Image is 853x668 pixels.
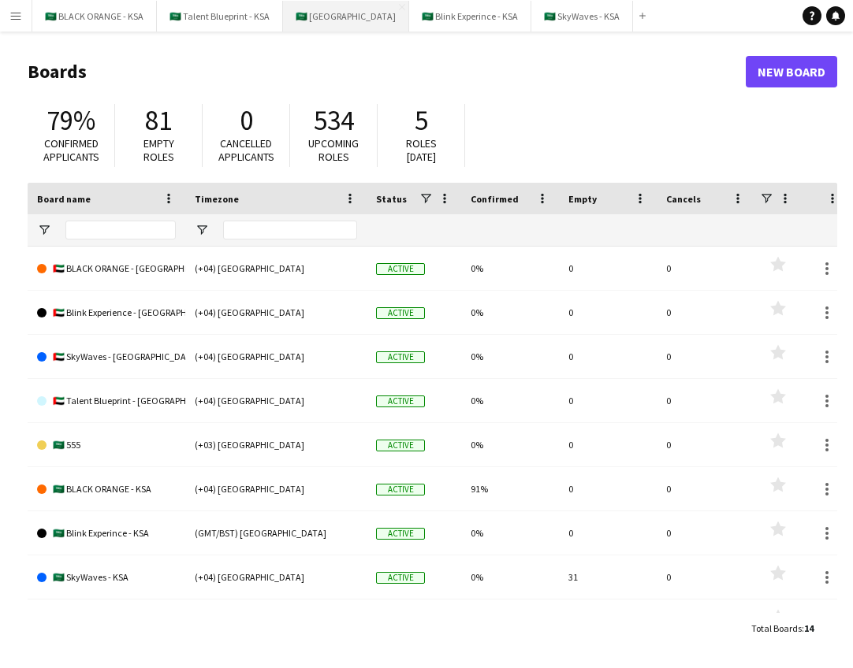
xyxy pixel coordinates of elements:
[461,247,559,290] div: 0%
[751,613,814,644] div: :
[145,103,172,138] span: 81
[409,1,531,32] button: 🇸🇦 Blink Experince - KSA
[37,555,176,599] a: 🇸🇦 SkyWaves - KSA
[223,221,357,239] input: Timezone Filter Input
[559,291,657,334] div: 0
[28,60,746,83] h1: Boards
[37,379,176,423] a: 🇦🇪 Talent Blueprint - [GEOGRAPHIC_DATA]
[376,528,425,540] span: Active
[37,223,51,237] button: Open Filter Menu
[461,335,559,378] div: 0%
[37,423,176,467] a: 🇸🇦 555
[195,223,209,237] button: Open Filter Menu
[314,103,354,138] span: 534
[185,247,367,290] div: (+04) [GEOGRAPHIC_DATA]
[37,599,176,644] a: 🇸🇦 [GEOGRAPHIC_DATA]
[376,263,425,275] span: Active
[657,467,754,510] div: 0
[415,103,428,138] span: 5
[746,56,837,87] a: New Board
[461,379,559,422] div: 0%
[43,136,99,164] span: Confirmed applicants
[657,423,754,466] div: 0
[666,193,701,205] span: Cancels
[657,379,754,422] div: 0
[218,136,274,164] span: Cancelled applicants
[559,555,657,599] div: 31
[657,291,754,334] div: 0
[376,351,425,363] span: Active
[376,440,425,451] span: Active
[461,291,559,334] div: 0%
[461,467,559,510] div: 91%
[283,1,409,32] button: 🇸🇦 [GEOGRAPHIC_DATA]
[157,1,283,32] button: 🇸🇦 Talent Blueprint - KSA
[37,193,91,205] span: Board name
[65,221,176,239] input: Board name Filter Input
[406,136,437,164] span: Roles [DATE]
[308,136,359,164] span: Upcoming roles
[185,555,367,599] div: (+04) [GEOGRAPHIC_DATA]
[185,423,367,466] div: (+03) [GEOGRAPHIC_DATA]
[559,335,657,378] div: 0
[461,599,559,643] div: 100%
[559,423,657,466] div: 0
[376,307,425,319] span: Active
[376,395,425,407] span: Active
[37,247,176,291] a: 🇦🇪 BLACK ORANGE - [GEOGRAPHIC_DATA]
[143,136,174,164] span: Empty roles
[461,511,559,555] div: 0%
[185,467,367,510] div: (+04) [GEOGRAPHIC_DATA]
[559,511,657,555] div: 0
[657,599,754,643] div: 0
[185,291,367,334] div: (+04) [GEOGRAPHIC_DATA]
[461,555,559,599] div: 0%
[47,103,95,138] span: 79%
[185,335,367,378] div: (+04) [GEOGRAPHIC_DATA]
[531,1,633,32] button: 🇸🇦 SkyWaves - KSA
[32,1,157,32] button: 🇸🇦 BLACK ORANGE - KSA
[657,511,754,555] div: 0
[657,335,754,378] div: 0
[37,511,176,555] a: 🇸🇦 Blink Experince - KSA
[568,193,597,205] span: Empty
[185,511,367,555] div: (GMT/BST) [GEOGRAPHIC_DATA]
[37,335,176,379] a: 🇦🇪 SkyWaves - [GEOGRAPHIC_DATA]
[751,622,802,634] span: Total Boards
[657,555,754,599] div: 0
[559,379,657,422] div: 0
[559,247,657,290] div: 0
[185,599,367,643] div: (+04) [GEOGRAPHIC_DATA]
[657,247,754,290] div: 0
[376,193,407,205] span: Status
[376,572,425,584] span: Active
[185,379,367,422] div: (+04) [GEOGRAPHIC_DATA]
[376,484,425,495] span: Active
[559,467,657,510] div: 0
[37,467,176,511] a: 🇸🇦 BLACK ORANGE - KSA
[37,291,176,335] a: 🇦🇪 Blink Experience - [GEOGRAPHIC_DATA]
[804,622,814,634] span: 14
[240,103,253,138] span: 0
[195,193,239,205] span: Timezone
[461,423,559,466] div: 0%
[471,193,519,205] span: Confirmed
[559,599,657,643] div: 0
